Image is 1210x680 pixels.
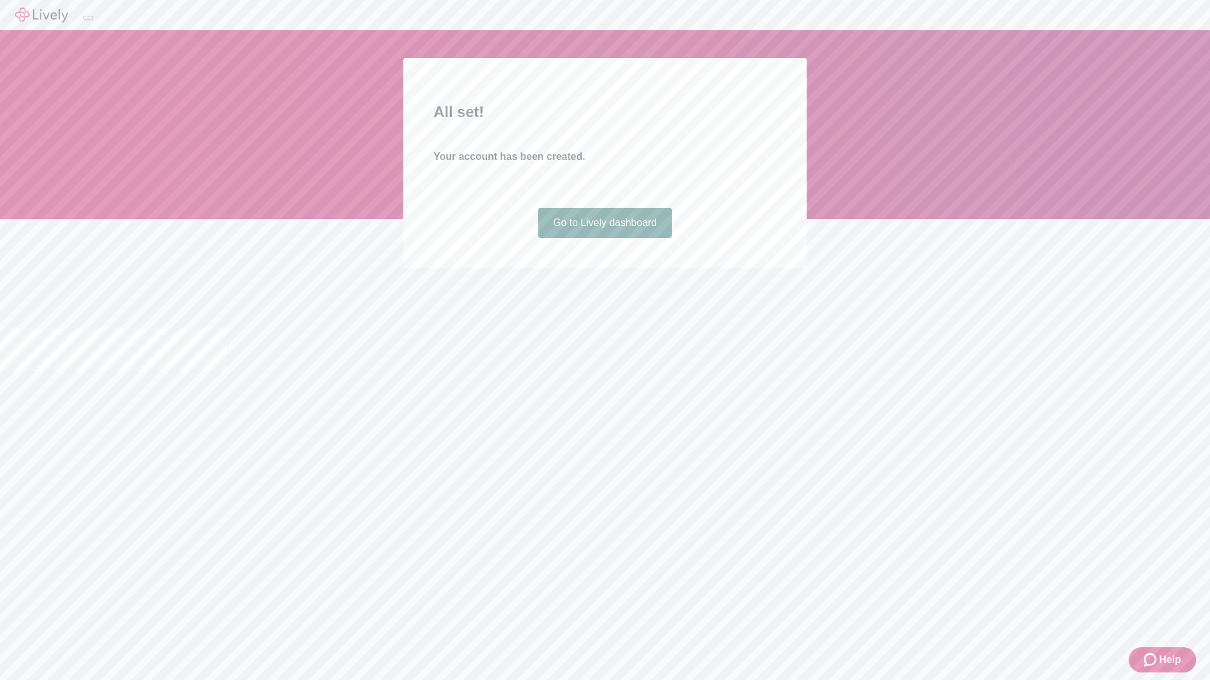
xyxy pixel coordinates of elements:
[434,101,776,123] h2: All set!
[538,208,672,238] a: Go to Lively dashboard
[83,16,93,20] button: Log out
[1129,647,1196,672] button: Zendesk support iconHelp
[1144,652,1159,667] svg: Zendesk support icon
[1159,652,1181,667] span: Help
[434,149,776,164] h4: Your account has been created.
[15,8,68,23] img: Lively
